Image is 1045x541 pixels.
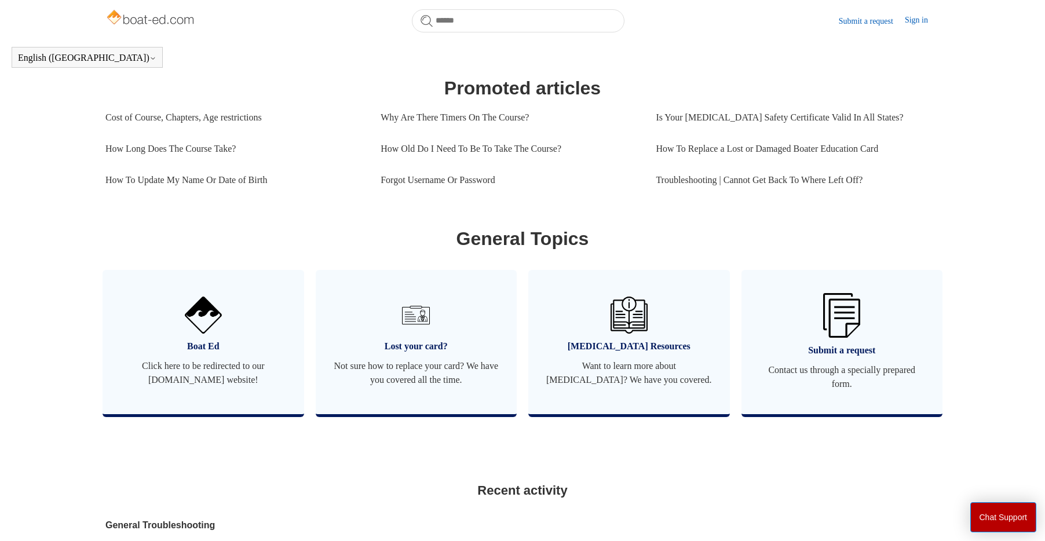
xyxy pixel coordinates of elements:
a: Is Your [MEDICAL_DATA] Safety Certificate Valid In All States? [656,102,931,133]
img: 01HZPCYVT14CG9T703FEE4SFXC [397,297,434,334]
a: General Troubleshooting [105,518,689,532]
img: Boat-Ed Help Center home page [105,7,198,30]
a: How Old Do I Need To Be To Take The Course? [381,133,638,165]
h1: General Topics [105,225,940,253]
a: Forgot Username Or Password [381,165,638,196]
a: Cost of Course, Chapters, Age restrictions [105,102,363,133]
a: [MEDICAL_DATA] Resources Want to learn more about [MEDICAL_DATA]? We have you covered. [528,270,730,414]
a: Why Are There Timers On The Course? [381,102,638,133]
a: Submit a request [839,15,905,27]
span: Not sure how to replace your card? We have you covered all the time. [333,359,500,387]
input: Search [412,9,624,32]
img: 01HZPCYVNCVF44JPJQE4DN11EA [185,297,222,334]
a: Troubleshooting | Cannot Get Back To Where Left Off? [656,165,931,196]
img: 01HZPCYVZMCNPYXCC0DPA2R54M [611,297,648,334]
span: Contact us through a specially prepared form. [759,363,926,391]
a: Submit a request Contact us through a specially prepared form. [741,270,943,414]
h1: Promoted articles [105,74,940,102]
a: Sign in [905,14,940,28]
a: How To Update My Name Or Date of Birth [105,165,363,196]
a: Boat Ed Click here to be redirected to our [DOMAIN_NAME] website! [103,270,304,414]
button: English ([GEOGRAPHIC_DATA]) [18,53,156,63]
span: Submit a request [759,343,926,357]
a: How To Replace a Lost or Damaged Boater Education Card [656,133,931,165]
h2: Recent activity [105,481,940,500]
span: Lost your card? [333,339,500,353]
span: Boat Ed [120,339,287,353]
span: Want to learn more about [MEDICAL_DATA]? We have you covered. [546,359,712,387]
a: How Long Does The Course Take? [105,133,363,165]
a: Lost your card? Not sure how to replace your card? We have you covered all the time. [316,270,517,414]
span: Click here to be redirected to our [DOMAIN_NAME] website! [120,359,287,387]
img: 01HZPCYW3NK71669VZTW7XY4G9 [823,293,860,338]
button: Chat Support [970,502,1037,532]
span: [MEDICAL_DATA] Resources [546,339,712,353]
